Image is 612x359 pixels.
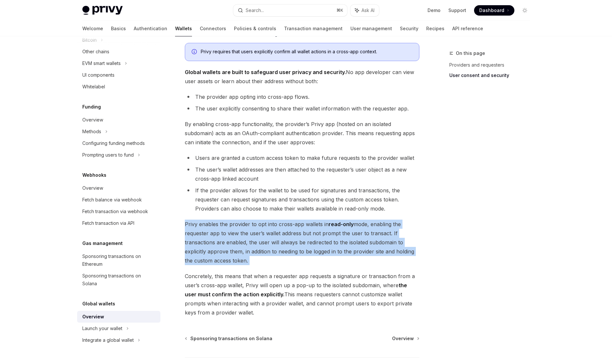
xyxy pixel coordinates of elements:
[82,336,134,344] div: Integrate a global wallet
[82,151,134,159] div: Prompting users to fund
[329,221,354,227] strong: read-only
[350,5,379,16] button: Ask AI
[361,7,374,14] span: Ask AI
[392,335,419,342] a: Overview
[185,186,419,213] li: If the provider allows for the wallet to be used for signatures and transactions, the requester c...
[426,21,444,36] a: Recipes
[175,21,192,36] a: Wallets
[185,335,272,342] a: Sponsoring transactions on Solana
[350,21,392,36] a: User management
[185,68,419,86] span: No app developer can view user assets or learn about their address without both:
[449,70,535,81] a: User consent and security
[185,104,419,113] li: The user explicitly consenting to share their wallet information with the requester app.
[190,335,272,342] span: Sponsoring transactions on Solana
[192,49,198,56] svg: Info
[77,114,160,126] a: Overview
[77,46,160,58] a: Other chains
[474,5,514,16] a: Dashboard
[82,300,115,308] h5: Global wallets
[82,184,103,192] div: Overview
[336,8,343,13] span: ⌘ K
[82,71,115,79] div: UI components
[185,282,407,298] strong: the user must confirm the action explicitly.
[479,7,504,14] span: Dashboard
[233,5,347,16] button: Search...⌘K
[82,252,156,268] div: Sponsoring transactions on Ethereum
[246,6,264,14] div: Search...
[82,6,123,15] img: light logo
[185,92,419,101] li: The provider app opting into cross-app flows.
[201,48,413,56] div: Privy requires that users explicitly confirm all wallet actions in a cross-app context.
[185,120,419,147] span: By enabling cross-app functionality, the provider’s Privy app (hosted on an isolated subdomain) a...
[234,21,276,36] a: Policies & controls
[82,208,148,215] div: Fetch transaction via webhook
[82,139,145,147] div: Configuring funding methods
[82,313,104,321] div: Overview
[77,81,160,93] a: Whitelabel
[77,311,160,323] a: Overview
[82,128,101,135] div: Methods
[82,59,121,67] div: EVM smart wallets
[82,116,103,124] div: Overview
[111,21,126,36] a: Basics
[134,21,167,36] a: Authentication
[185,272,419,317] span: Concretely, this means that when a requester app requests a signature or transaction from a user’...
[82,272,156,288] div: Sponsoring transactions on Solana
[77,182,160,194] a: Overview
[452,21,483,36] a: API reference
[82,239,123,247] h5: Gas management
[77,137,160,149] a: Configuring funding methods
[448,7,466,14] a: Support
[82,83,105,91] div: Whitelabel
[77,69,160,81] a: UI components
[185,165,419,183] li: The user’s wallet addresses are then attached to the requester’s user object as a new cross-app l...
[392,335,414,342] span: Overview
[400,21,418,36] a: Security
[456,49,485,57] span: On this page
[428,7,441,14] a: Demo
[82,103,101,111] h5: Funding
[82,48,109,56] div: Other chains
[185,153,419,162] li: Users are granted a custom access token to make future requests to the provider wallet
[185,220,419,265] span: Privy enables the provider to opt into cross-app wallets in mode, enabling the requester app to v...
[82,325,122,332] div: Launch your wallet
[77,270,160,289] a: Sponsoring transactions on Solana
[520,5,530,16] button: Toggle dark mode
[77,194,160,206] a: Fetch balance via webhook
[185,69,346,75] strong: Global wallets are built to safeguard user privacy and security.
[82,171,106,179] h5: Webhooks
[200,21,226,36] a: Connectors
[449,60,535,70] a: Providers and requesters
[77,250,160,270] a: Sponsoring transactions on Ethereum
[82,21,103,36] a: Welcome
[77,206,160,217] a: Fetch transaction via webhook
[284,21,343,36] a: Transaction management
[77,217,160,229] a: Fetch transaction via API
[82,219,134,227] div: Fetch transaction via API
[82,196,142,204] div: Fetch balance via webhook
